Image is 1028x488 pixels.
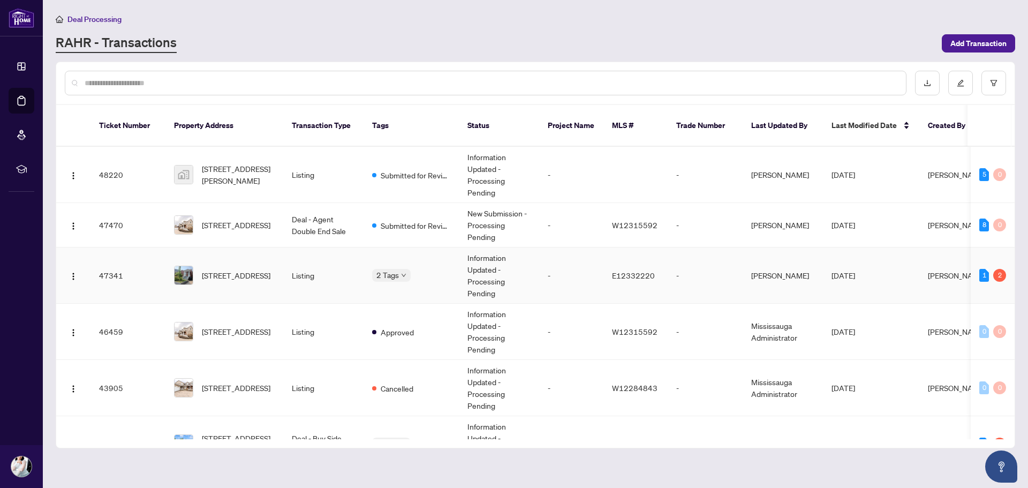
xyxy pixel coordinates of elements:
[90,360,165,416] td: 43905
[90,304,165,360] td: 46459
[668,203,743,247] td: -
[202,326,270,337] span: [STREET_ADDRESS]
[69,222,78,230] img: Logo
[283,416,364,472] td: Deal - Buy Side Sale
[979,168,989,181] div: 5
[743,203,823,247] td: [PERSON_NAME]
[283,304,364,360] td: Listing
[743,247,823,304] td: [PERSON_NAME]
[743,147,823,203] td: [PERSON_NAME]
[612,271,655,280] span: E12332220
[11,456,32,477] img: Profile Icon
[459,304,539,360] td: Information Updated - Processing Pending
[175,322,193,341] img: thumbnail-img
[979,381,989,394] div: 0
[928,383,986,393] span: [PERSON_NAME]
[832,170,855,179] span: [DATE]
[950,35,1007,52] span: Add Transaction
[283,360,364,416] td: Listing
[56,16,63,23] span: home
[175,266,193,284] img: thumbnail-img
[668,416,743,472] td: 2511206
[832,383,855,393] span: [DATE]
[67,14,122,24] span: Deal Processing
[165,105,283,147] th: Property Address
[69,171,78,180] img: Logo
[459,147,539,203] td: Information Updated - Processing Pending
[919,105,984,147] th: Created By
[985,451,1017,483] button: Open asap
[668,105,743,147] th: Trade Number
[65,323,82,340] button: Logo
[90,105,165,147] th: Ticket Number
[957,79,964,87] span: edit
[202,219,270,231] span: [STREET_ADDRESS]
[743,105,823,147] th: Last Updated By
[381,382,413,394] span: Cancelled
[202,163,275,186] span: [STREET_ADDRESS][PERSON_NAME]
[928,170,986,179] span: [PERSON_NAME]
[69,328,78,337] img: Logo
[603,105,668,147] th: MLS #
[381,220,450,231] span: Submitted for Review
[924,79,931,87] span: download
[993,438,1006,451] div: 3
[979,438,989,451] div: 3
[539,203,603,247] td: -
[743,416,823,472] td: [PERSON_NAME]
[539,105,603,147] th: Project Name
[175,216,193,234] img: thumbnail-img
[942,34,1015,52] button: Add Transaction
[90,247,165,304] td: 47341
[283,203,364,247] td: Deal - Agent Double End Sale
[364,105,459,147] th: Tags
[993,325,1006,338] div: 0
[65,166,82,183] button: Logo
[65,379,82,396] button: Logo
[283,147,364,203] td: Listing
[56,34,177,53] a: RAHR - Transactions
[993,168,1006,181] div: 0
[175,166,193,184] img: thumbnail-img
[668,304,743,360] td: -
[915,71,940,95] button: download
[202,382,270,394] span: [STREET_ADDRESS]
[832,119,897,131] span: Last Modified Date
[948,71,973,95] button: edit
[376,269,399,281] span: 2 Tags
[69,272,78,281] img: Logo
[668,147,743,203] td: -
[928,327,986,336] span: [PERSON_NAME]
[668,247,743,304] td: -
[459,360,539,416] td: Information Updated - Processing Pending
[539,416,603,472] td: -
[981,71,1006,95] button: filter
[668,360,743,416] td: -
[539,247,603,304] td: -
[376,438,399,450] span: 2 Tags
[283,247,364,304] td: Listing
[832,327,855,336] span: [DATE]
[993,219,1006,231] div: 0
[612,220,657,230] span: W12315592
[69,385,78,393] img: Logo
[381,169,450,181] span: Submitted for Review
[381,326,414,338] span: Approved
[928,271,986,280] span: [PERSON_NAME]
[612,327,657,336] span: W12315592
[743,304,823,360] td: Mississauga Administrator
[90,203,165,247] td: 47470
[175,379,193,397] img: thumbnail-img
[459,203,539,247] td: New Submission - Processing Pending
[401,273,406,278] span: down
[459,247,539,304] td: Information Updated - Processing Pending
[979,325,989,338] div: 0
[993,381,1006,394] div: 0
[9,8,34,28] img: logo
[175,435,193,453] img: thumbnail-img
[832,271,855,280] span: [DATE]
[928,220,986,230] span: [PERSON_NAME]
[979,269,989,282] div: 1
[823,105,919,147] th: Last Modified Date
[993,269,1006,282] div: 2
